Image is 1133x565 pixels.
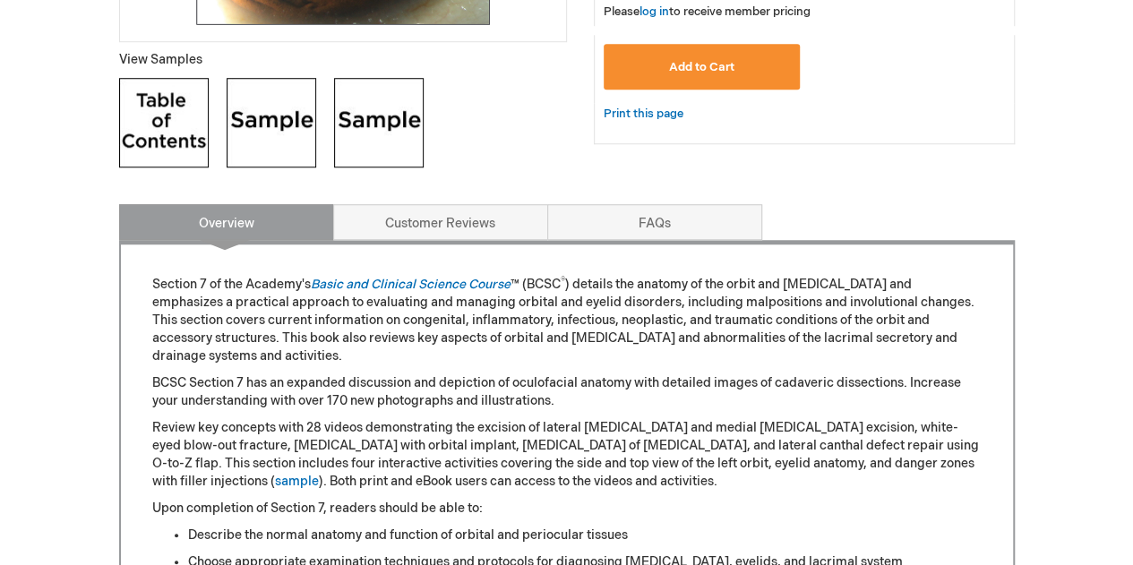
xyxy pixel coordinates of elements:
span: Please to receive member pricing [604,4,811,19]
sup: ® [561,276,565,287]
a: Basic and Clinical Science Course [311,277,511,292]
a: Customer Reviews [333,204,548,240]
p: Review key concepts with 28 videos demonstrating the excision of lateral [MEDICAL_DATA] and media... [152,419,982,491]
img: Click to view [227,78,316,167]
button: Add to Cart [604,44,801,90]
a: FAQs [547,204,762,240]
a: Overview [119,204,334,240]
a: sample [275,474,319,489]
a: log in [639,4,669,19]
li: Describe the normal anatomy and function of orbital and periocular tissues [188,526,982,544]
img: Click to view [334,78,424,167]
p: Section 7 of the Academy's ™ (BCSC ) details the anatomy of the orbit and [MEDICAL_DATA] and emph... [152,276,982,365]
p: View Samples [119,51,567,69]
img: Click to view [119,78,209,167]
a: Print this page [604,103,683,125]
span: Add to Cart [669,60,734,74]
p: Upon completion of Section 7, readers should be able to: [152,500,982,518]
p: BCSC Section 7 has an expanded discussion and depiction of oculofacial anatomy with detailed imag... [152,374,982,410]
